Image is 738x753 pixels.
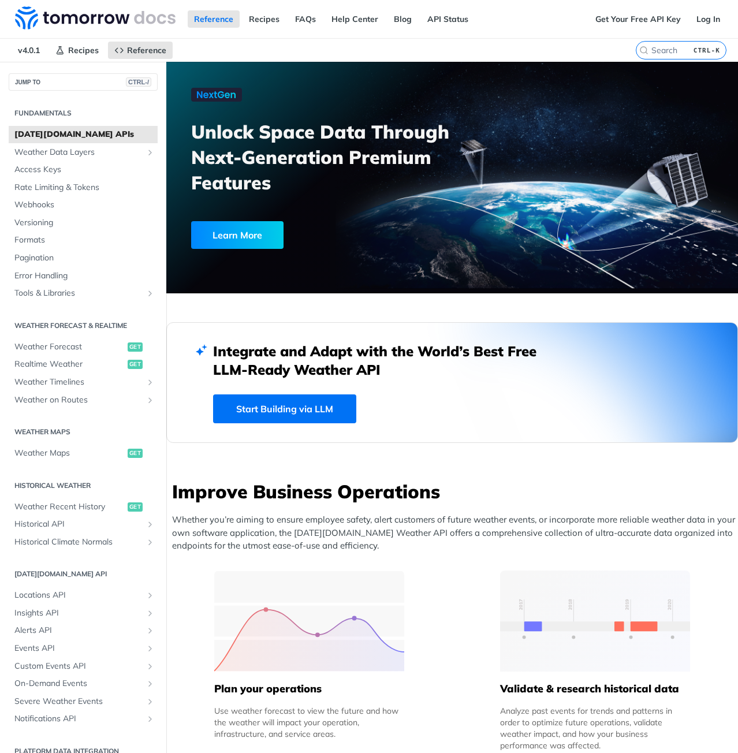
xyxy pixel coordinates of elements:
span: Locations API [14,590,143,601]
button: Show subpages for Alerts API [146,626,155,635]
h2: Integrate and Adapt with the World’s Best Free LLM-Ready Weather API [213,342,554,379]
div: Use weather forecast to view the future and how the weather will impact your operation, infrastru... [214,705,405,740]
a: Events APIShow subpages for Events API [9,640,158,657]
span: Reference [127,45,166,55]
span: Insights API [14,607,143,619]
span: Weather Timelines [14,377,143,388]
a: Notifications APIShow subpages for Notifications API [9,710,158,728]
span: Weather on Routes [14,394,143,406]
a: Start Building via LLM [213,394,356,423]
a: API Status [421,10,475,28]
img: 13d7ca0-group-496-2.svg [500,571,691,672]
div: Analyze past events for trends and patterns in order to optimize future operations, validate weat... [500,705,691,751]
a: Formats [9,232,158,249]
button: JUMP TOCTRL-/ [9,73,158,91]
span: Formats [14,234,155,246]
img: Tomorrow.io Weather API Docs [15,6,176,29]
a: Insights APIShow subpages for Insights API [9,605,158,622]
a: Locations APIShow subpages for Locations API [9,587,158,604]
span: v4.0.1 [12,42,46,59]
span: On-Demand Events [14,678,143,689]
span: Notifications API [14,713,143,725]
h2: [DATE][DOMAIN_NAME] API [9,569,158,579]
span: Realtime Weather [14,359,125,370]
span: Weather Data Layers [14,147,143,158]
span: Error Handling [14,270,155,282]
a: Log In [690,10,726,28]
a: Historical APIShow subpages for Historical API [9,516,158,533]
button: Show subpages for Custom Events API [146,662,155,671]
a: Learn More [191,221,410,249]
a: Pagination [9,249,158,267]
a: Error Handling [9,267,158,285]
button: Show subpages for Weather Timelines [146,378,155,387]
a: Historical Climate NormalsShow subpages for Historical Climate Normals [9,534,158,551]
span: [DATE][DOMAIN_NAME] APIs [14,129,155,140]
a: [DATE][DOMAIN_NAME] APIs [9,126,158,143]
button: Show subpages for Historical Climate Normals [146,538,155,547]
a: Reference [188,10,240,28]
button: Show subpages for Notifications API [146,714,155,724]
a: Alerts APIShow subpages for Alerts API [9,622,158,639]
a: Rate Limiting & Tokens [9,179,158,196]
a: Weather Data LayersShow subpages for Weather Data Layers [9,144,158,161]
kbd: CTRL-K [691,44,723,56]
a: Weather Mapsget [9,445,158,462]
a: Recipes [243,10,286,28]
a: Tools & LibrariesShow subpages for Tools & Libraries [9,285,158,302]
a: Reference [108,42,173,59]
a: Weather TimelinesShow subpages for Weather Timelines [9,374,158,391]
span: get [128,449,143,458]
span: Versioning [14,217,155,229]
a: Webhooks [9,196,158,214]
a: On-Demand EventsShow subpages for On-Demand Events [9,675,158,692]
h2: Fundamentals [9,108,158,118]
a: Severe Weather EventsShow subpages for Severe Weather Events [9,693,158,710]
span: Weather Forecast [14,341,125,353]
span: Webhooks [14,199,155,211]
button: Show subpages for Severe Weather Events [146,697,155,706]
button: Show subpages for Weather on Routes [146,396,155,405]
h2: Weather Maps [9,427,158,437]
a: Realtime Weatherget [9,356,158,373]
span: Severe Weather Events [14,696,143,707]
h5: Plan your operations [214,682,405,696]
svg: Search [639,46,648,55]
h2: Historical Weather [9,480,158,491]
a: Weather on RoutesShow subpages for Weather on Routes [9,392,158,409]
span: Weather Maps [14,448,125,459]
button: Show subpages for Historical API [146,520,155,529]
img: NextGen [191,88,242,102]
h5: Validate & research historical data [500,682,691,696]
span: get [128,342,143,352]
a: Blog [387,10,418,28]
a: Help Center [325,10,385,28]
h3: Unlock Space Data Through Next-Generation Premium Features [191,119,465,195]
a: Custom Events APIShow subpages for Custom Events API [9,658,158,675]
button: Show subpages for Weather Data Layers [146,148,155,157]
span: Alerts API [14,625,143,636]
h3: Improve Business Operations [172,479,738,504]
span: Recipes [68,45,99,55]
span: get [128,502,143,512]
span: get [128,360,143,369]
h2: Weather Forecast & realtime [9,320,158,331]
button: Show subpages for Insights API [146,609,155,618]
span: Custom Events API [14,661,143,672]
a: Weather Recent Historyget [9,498,158,516]
span: Historical Climate Normals [14,536,143,548]
img: 39565e8-group-4962x.svg [214,571,405,672]
a: Access Keys [9,161,158,178]
a: Recipes [49,42,105,59]
a: Weather Forecastget [9,338,158,356]
p: Whether you’re aiming to ensure employee safety, alert customers of future weather events, or inc... [172,513,738,553]
span: Weather Recent History [14,501,125,513]
button: Show subpages for Tools & Libraries [146,289,155,298]
span: Historical API [14,519,143,530]
a: FAQs [289,10,322,28]
button: Show subpages for Locations API [146,591,155,600]
span: CTRL-/ [126,77,151,87]
span: Rate Limiting & Tokens [14,182,155,193]
span: Access Keys [14,164,155,176]
button: Show subpages for Events API [146,644,155,653]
